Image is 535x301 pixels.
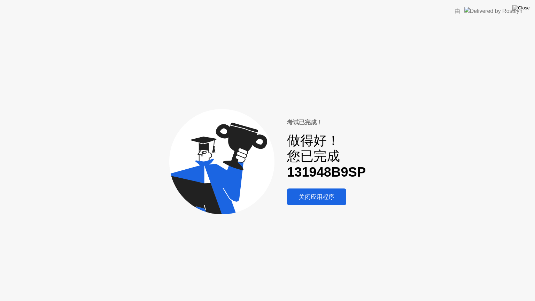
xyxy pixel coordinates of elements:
div: 做得好！ 您已完成 [287,133,366,180]
img: Delivered by Rosalyn [464,7,522,15]
img: Close [512,5,530,11]
div: 考试已完成！ [287,118,366,127]
div: 关闭应用程序 [289,193,344,201]
button: 关闭应用程序 [287,188,346,205]
div: 由 [455,7,460,15]
b: 131948B9SP [287,165,366,179]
